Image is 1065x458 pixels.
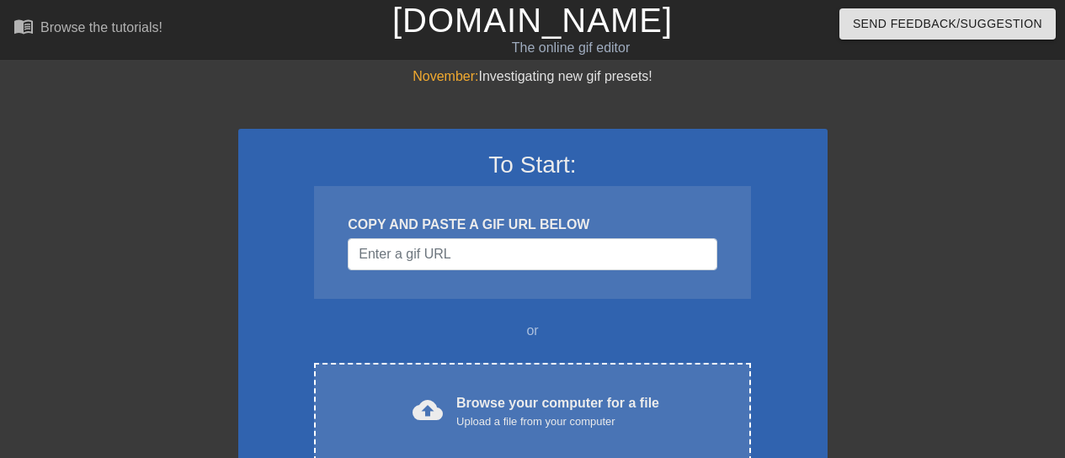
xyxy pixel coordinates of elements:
[238,67,828,87] div: Investigating new gif presets!
[853,13,1042,35] span: Send Feedback/Suggestion
[364,38,779,58] div: The online gif editor
[413,395,443,425] span: cloud_upload
[13,16,34,36] span: menu_book
[13,16,162,42] a: Browse the tutorials!
[456,413,659,430] div: Upload a file from your computer
[839,8,1056,40] button: Send Feedback/Suggestion
[348,238,716,270] input: Username
[260,151,806,179] h3: To Start:
[392,2,673,39] a: [DOMAIN_NAME]
[282,321,784,341] div: or
[413,69,478,83] span: November:
[348,215,716,235] div: COPY AND PASTE A GIF URL BELOW
[456,393,659,430] div: Browse your computer for a file
[40,20,162,35] div: Browse the tutorials!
